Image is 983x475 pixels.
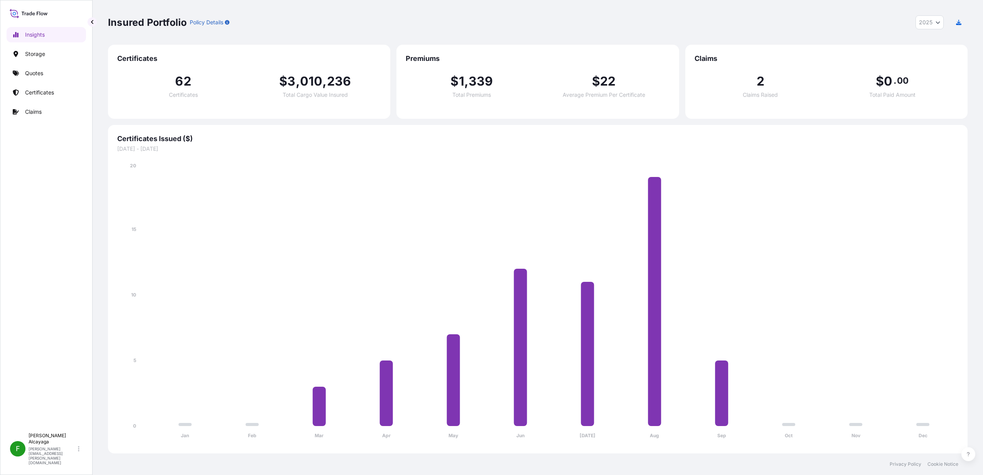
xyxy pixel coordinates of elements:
[117,145,958,153] span: [DATE] - [DATE]
[600,75,615,88] span: 22
[785,433,793,438] tspan: Oct
[459,75,464,88] span: 1
[869,92,916,98] span: Total Paid Amount
[894,77,896,84] span: .
[449,433,459,438] tspan: May
[757,75,764,88] span: 2
[296,75,300,88] span: ,
[516,433,524,438] tspan: Jun
[7,66,86,81] a: Quotes
[175,75,191,88] span: 62
[743,92,778,98] span: Claims Raised
[592,75,600,88] span: $
[169,92,198,98] span: Certificates
[919,19,932,26] span: 2025
[25,108,42,116] p: Claims
[916,15,944,29] button: Year Selector
[695,54,958,63] span: Claims
[287,75,295,88] span: 3
[108,16,187,29] p: Insured Portfolio
[322,75,327,88] span: ,
[7,46,86,62] a: Storage
[406,54,669,63] span: Premiums
[279,75,287,88] span: $
[300,75,323,88] span: 010
[16,445,20,453] span: F
[7,27,86,42] a: Insights
[25,69,43,77] p: Quotes
[283,92,348,98] span: Total Cargo Value Insured
[117,134,958,143] span: Certificates Issued ($)
[890,461,921,467] a: Privacy Policy
[563,92,645,98] span: Average Premium Per Certificate
[327,75,351,88] span: 236
[7,104,86,120] a: Claims
[29,446,76,465] p: [PERSON_NAME][EMAIL_ADDRESS][PERSON_NAME][DOMAIN_NAME]
[315,433,324,438] tspan: Mar
[132,226,136,232] tspan: 15
[897,77,909,84] span: 00
[450,75,459,88] span: $
[7,85,86,100] a: Certificates
[469,75,493,88] span: 339
[25,50,45,58] p: Storage
[717,433,726,438] tspan: Sep
[248,433,256,438] tspan: Feb
[919,433,927,438] tspan: Dec
[382,433,391,438] tspan: Apr
[464,75,469,88] span: ,
[876,75,884,88] span: $
[190,19,223,26] p: Policy Details
[133,357,136,363] tspan: 5
[927,461,958,467] a: Cookie Notice
[181,433,189,438] tspan: Jan
[851,433,861,438] tspan: Nov
[25,31,45,39] p: Insights
[29,433,76,445] p: [PERSON_NAME] Alcayaga
[25,89,54,96] p: Certificates
[133,423,136,429] tspan: 0
[884,75,892,88] span: 0
[130,163,136,168] tspan: 20
[117,54,381,63] span: Certificates
[580,433,595,438] tspan: [DATE]
[131,292,136,298] tspan: 10
[452,92,491,98] span: Total Premiums
[650,433,659,438] tspan: Aug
